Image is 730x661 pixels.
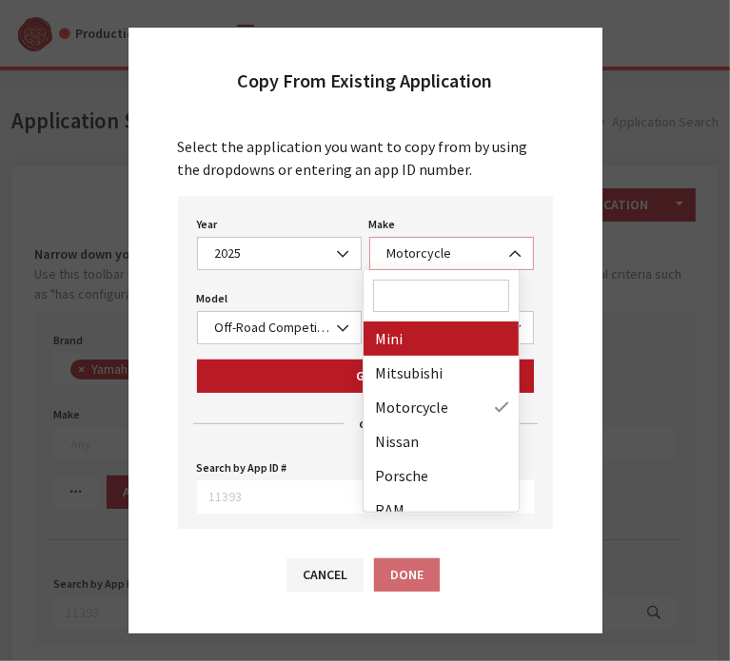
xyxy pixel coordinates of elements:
li: Mini [364,321,520,356]
input: Search [373,280,510,312]
input: 11393 [197,480,489,514]
h2: Copy From Existing Application [238,66,493,96]
label: Make [369,216,396,233]
span: or [359,414,371,434]
button: Cancel [286,558,364,592]
span: Off-Road Competition [209,318,349,338]
span: Motorcycle [369,237,534,270]
li: Motorcycle [364,390,520,424]
li: Porsche [364,458,520,493]
span: 2025 [197,237,362,270]
label: Model [197,290,228,307]
li: Mitsubishi [364,356,520,390]
p: Select the application you want to copy from by using the dropdowns or entering an app ID number. [178,135,553,181]
li: Nissan [364,424,520,458]
span: Motorcycle [382,243,522,263]
button: Go [197,360,534,393]
li: RAM [364,493,520,527]
span: Off-Road Competition [197,311,362,344]
label: Search by App ID # [197,459,287,476]
span: 2025 [209,243,349,263]
label: Year [197,216,218,233]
